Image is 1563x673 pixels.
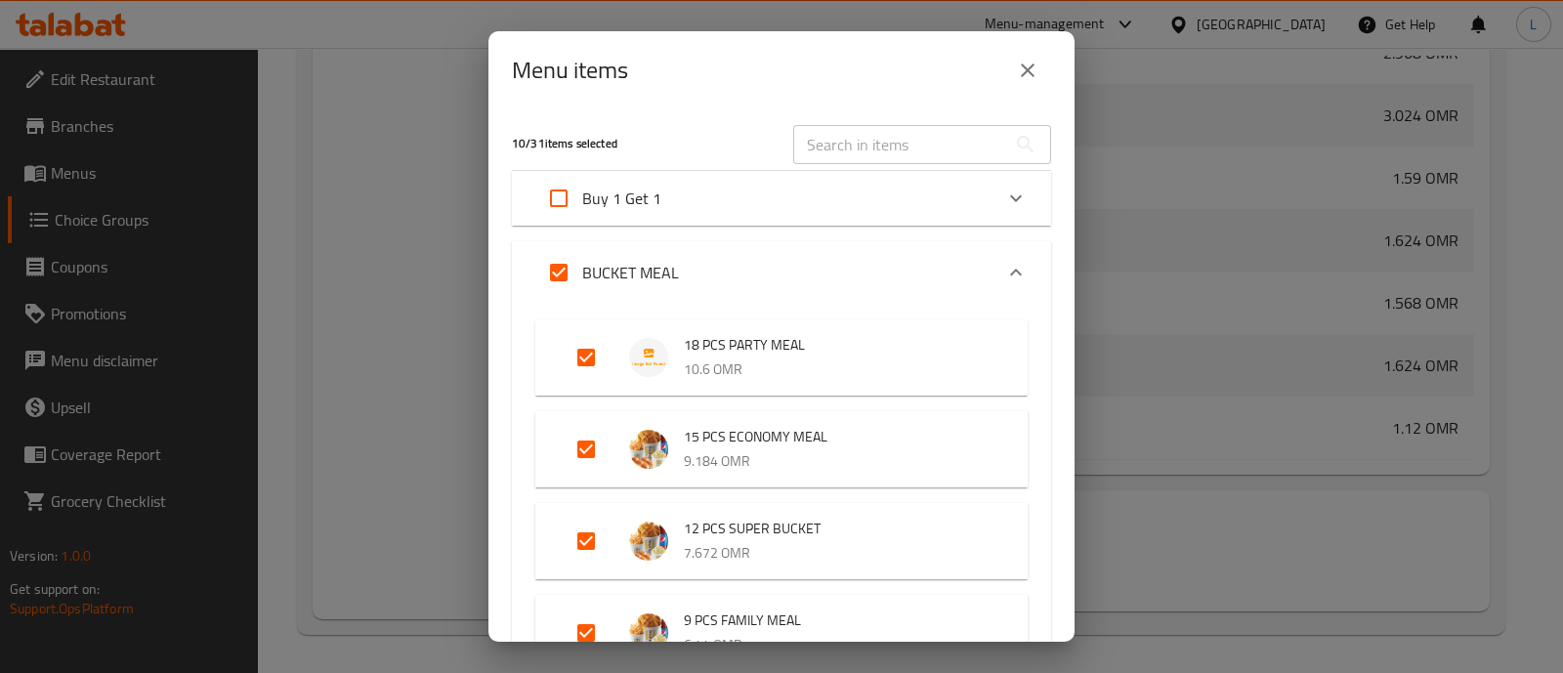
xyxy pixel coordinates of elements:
[684,449,989,474] p: 9.184 OMR
[512,55,628,86] h2: Menu items
[512,241,1051,304] div: Expand
[629,522,668,561] img: 12 PCS SUPER BUCKET
[535,411,1028,487] div: Expand
[1004,47,1051,94] button: close
[684,358,989,382] p: 10.6 OMR
[582,261,679,284] p: BUCKET MEAL
[512,171,1051,226] div: Expand
[684,609,989,633] span: 9 PCS FAMILY MEAL
[629,430,668,469] img: 15 PCS ECONOMY MEAL
[629,338,668,377] img: 18 PCS PARTY MEAL
[793,125,1006,164] input: Search in items
[629,613,668,652] img: 9 PCS FAMILY MEAL
[582,187,661,210] p: Buy 1 Get 1
[684,633,989,657] p: 6.44 OMR
[535,503,1028,579] div: Expand
[535,319,1028,396] div: Expand
[684,541,989,566] p: 7.672 OMR
[535,595,1028,671] div: Expand
[684,333,989,358] span: 18 PCS PARTY MEAL
[684,517,989,541] span: 12 PCS SUPER BUCKET
[512,136,770,152] h5: 10 / 31 items selected
[684,425,989,449] span: 15 PCS ECONOMY MEAL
